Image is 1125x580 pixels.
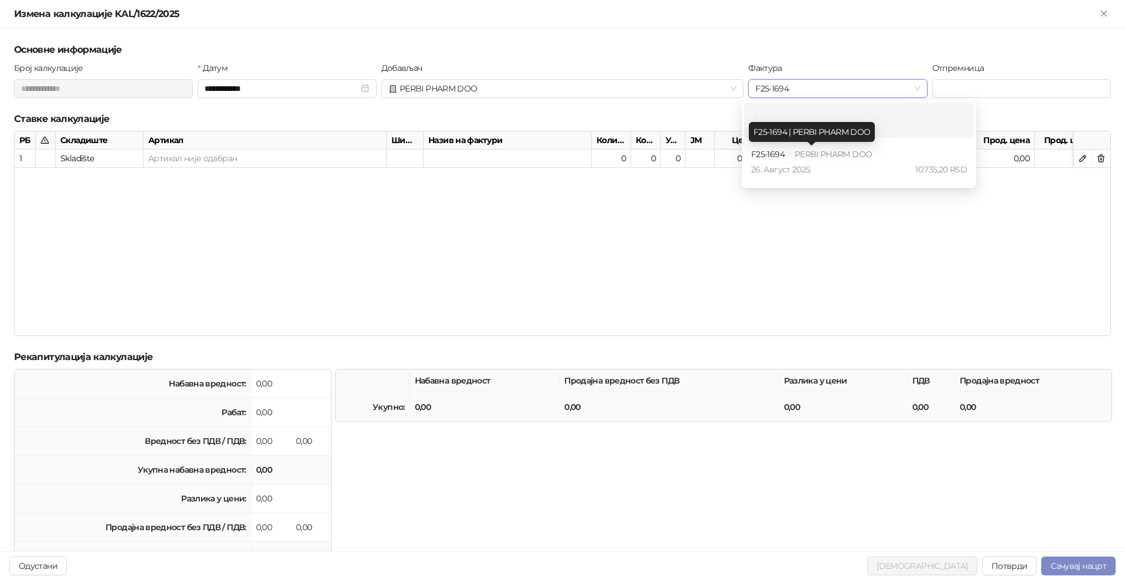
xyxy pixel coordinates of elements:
td: 0,00 [251,427,291,456]
input: Датум [204,82,357,95]
span: F25-1694 [755,80,920,97]
label: Број калкулације [14,62,90,74]
button: Сачувај нацрт [1041,557,1116,575]
div: Skladište [56,150,144,168]
div: Маржа % [933,131,973,150]
h5: Основне информације [14,43,1111,57]
div: Назив на фактури [424,131,592,150]
td: 0,00 [291,427,331,456]
div: Кол. у [GEOGRAPHIC_DATA]. [631,131,661,150]
div: 0 [661,150,686,168]
label: Фактура [748,62,789,74]
span: PERBI PHARM DOO [388,80,737,97]
td: 0,00 [955,392,1112,421]
div: 0,00 [933,150,973,168]
td: 0,00 [251,542,291,571]
div: 0,00 [799,150,848,168]
div: F25-1694 | PERBI PHARM DOO [749,122,875,142]
label: Добављач [381,62,429,74]
input: Број калкулације [14,79,193,98]
div: ПДВ % [895,131,933,150]
td: 0,00 [251,484,291,513]
div: 0,00 [715,150,758,168]
td: Укупна набавна вредност: [15,456,251,484]
th: Продајна вредност [955,369,1112,392]
th: ПДВ [908,369,955,392]
td: 0,00 [779,392,908,421]
div: Шифра на фактури [387,131,424,150]
div: Измена калкулације KAL/1622/2025 [14,7,1097,21]
td: Рабат: [15,398,251,427]
td: 0,00 [251,398,291,427]
td: Укупно: [336,392,410,421]
div: 0,00 [973,150,1035,168]
th: Набавна вредност [410,369,560,392]
button: Close [1097,7,1111,21]
button: Потврди [982,557,1037,575]
div: Прод. цена [973,131,1035,150]
td: 0,00 [251,513,291,542]
td: Вредност без ПДВ / ПДВ: [15,427,251,456]
h5: Ставке калкулације [14,112,1111,126]
td: Укупна продајна вредност: [15,542,251,571]
div: ЈМ [686,131,715,150]
td: 0,00 [908,392,955,421]
div: РБ [15,131,36,150]
td: Продајна вредност без ПДВ / ПДВ: [15,513,251,542]
input: Отпремница [932,79,1111,98]
td: 0,00 [251,456,291,484]
div: 0 [592,150,631,168]
td: 0,00 [251,369,291,398]
button: [DEMOGRAPHIC_DATA] [867,557,977,575]
button: Одустани [9,557,67,575]
td: 0,00 [560,392,779,421]
div: 0,00 [758,150,799,168]
td: Набавна вредност: [15,369,251,398]
div: Складиште [56,131,144,150]
td: Разлика у цени: [15,484,251,513]
span: Артикал није одабран [148,153,237,164]
div: Количина [592,131,631,150]
th: Продајна вредност без ПДВ [560,369,779,392]
div: 0 [631,150,661,168]
td: 0,00 [291,513,331,542]
div: 1 [19,152,30,165]
td: 0,00 [410,392,560,421]
th: Разлика у цени [779,369,908,392]
div: 0,00 [848,150,895,168]
h5: Рекапитулација калкулације [14,350,1111,364]
div: Цена [715,131,758,150]
div: Улазна кол. [661,131,686,150]
div: 0,00 [895,150,933,168]
label: Отпремница [932,62,991,74]
div: Артикал [144,131,387,150]
label: Датум [197,62,234,74]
